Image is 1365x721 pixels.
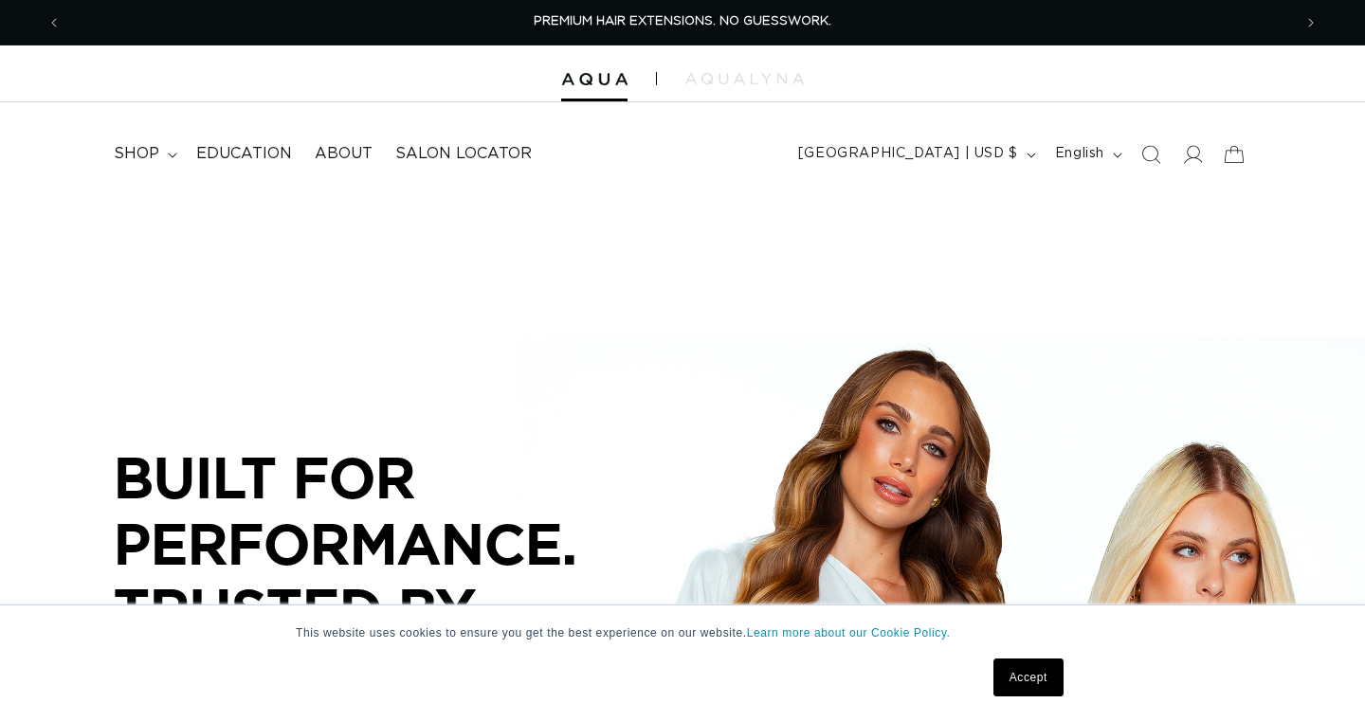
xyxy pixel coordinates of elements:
[747,626,951,640] a: Learn more about our Cookie Policy.
[303,133,384,175] a: About
[395,144,532,164] span: Salon Locator
[685,73,804,84] img: aqualyna.com
[1044,136,1130,172] button: English
[787,136,1044,172] button: [GEOGRAPHIC_DATA] | USD $
[1290,5,1332,41] button: Next announcement
[33,5,75,41] button: Previous announcement
[384,133,543,175] a: Salon Locator
[1130,134,1172,175] summary: Search
[102,133,185,175] summary: shop
[561,73,628,86] img: Aqua Hair Extensions
[114,144,159,164] span: shop
[296,624,1069,641] p: This website uses cookies to ensure you get the best experience on our website.
[798,144,1018,164] span: [GEOGRAPHIC_DATA] | USD $
[114,444,682,708] p: BUILT FOR PERFORMANCE. TRUSTED BY PROFESSIONALS.
[534,15,831,27] span: PREMIUM HAIR EXTENSIONS. NO GUESSWORK.
[196,144,292,164] span: Education
[315,144,373,164] span: About
[1055,144,1104,164] span: English
[185,133,303,175] a: Education
[993,658,1064,696] a: Accept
